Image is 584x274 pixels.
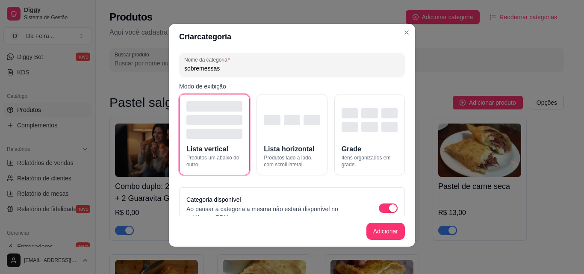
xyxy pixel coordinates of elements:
[186,196,241,203] label: Categoria disponível
[400,26,413,39] button: Close
[264,144,314,154] span: Lista horizontal
[366,223,405,240] button: Adicionar
[186,205,362,222] p: Ao pausar a categoria a mesma não estará disponível no catálogo e PDV.
[186,144,228,154] span: Lista vertical
[342,144,361,154] span: Grade
[186,154,242,168] span: Produtos um abaixo do outro.
[179,82,405,91] p: Modo de exibição
[257,94,327,175] button: Lista horizontalProdutos lado a lado, com scroll lateral.
[342,154,398,168] span: Itens organizados em grade.
[184,64,400,73] input: Nome da categoria
[179,94,250,175] button: Lista verticalProdutos um abaixo do outro.
[169,24,415,50] header: Criar categoria
[334,94,405,175] button: GradeItens organizados em grade.
[264,154,320,168] span: Produtos lado a lado, com scroll lateral.
[184,56,233,63] label: Nome da categoria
